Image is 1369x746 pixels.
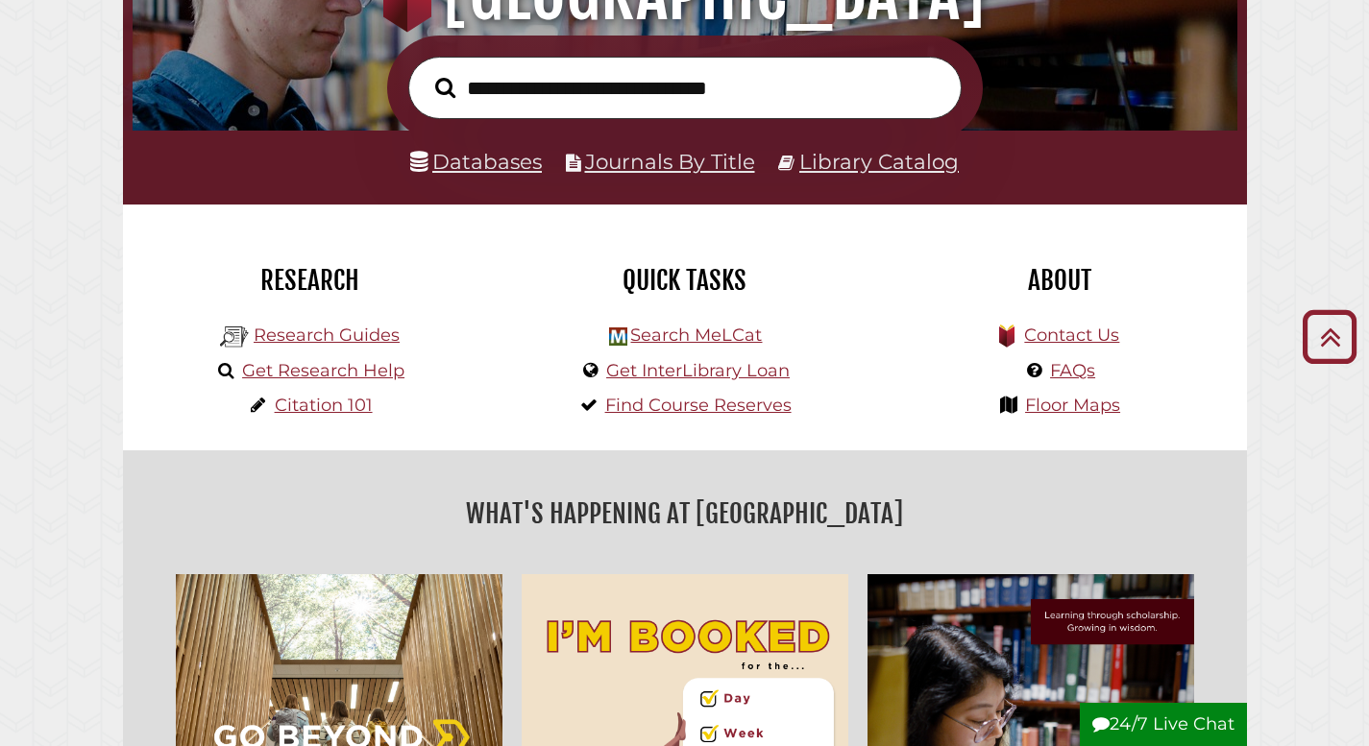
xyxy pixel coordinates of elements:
[609,327,627,346] img: Hekman Library Logo
[137,492,1233,536] h2: What's Happening at [GEOGRAPHIC_DATA]
[220,323,249,351] img: Hekman Library Logo
[137,264,483,297] h2: Research
[242,360,404,381] a: Get Research Help
[512,264,858,297] h2: Quick Tasks
[426,72,465,104] button: Search
[1295,321,1364,352] a: Back to Top
[1025,395,1120,416] a: Floor Maps
[630,325,762,346] a: Search MeLCat
[605,395,792,416] a: Find Course Reserves
[275,395,373,416] a: Citation 101
[799,149,959,174] a: Library Catalog
[585,149,755,174] a: Journals By Title
[410,149,542,174] a: Databases
[254,325,400,346] a: Research Guides
[1024,325,1119,346] a: Contact Us
[887,264,1233,297] h2: About
[435,77,455,99] i: Search
[606,360,790,381] a: Get InterLibrary Loan
[1050,360,1095,381] a: FAQs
